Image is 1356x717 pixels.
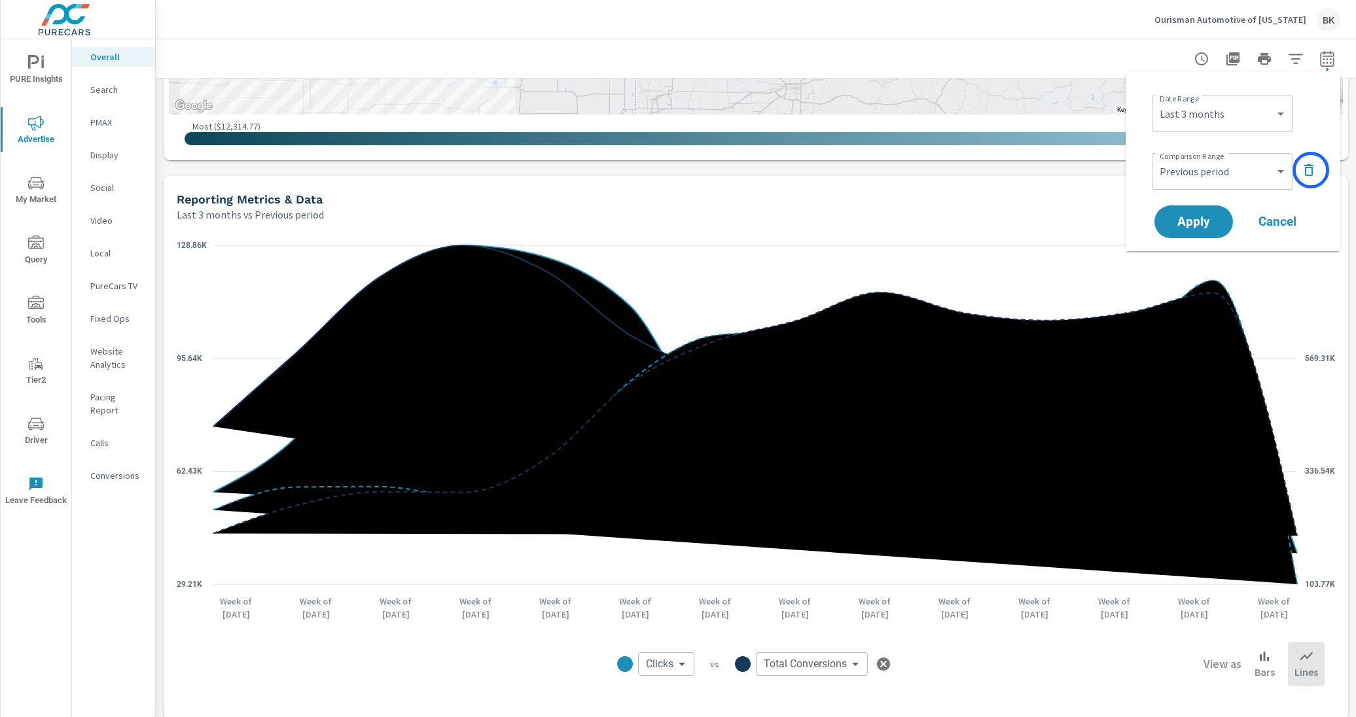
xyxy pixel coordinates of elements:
p: Week of [DATE] [1171,595,1217,621]
button: Apply [1154,205,1233,238]
span: Query [5,236,67,268]
div: Social [72,178,155,198]
div: Search [72,80,155,99]
p: Social [90,181,145,194]
text: 62.43K [177,466,202,476]
span: My Market [5,175,67,207]
span: Apply [1168,216,1220,228]
text: 95.64K [177,354,202,363]
p: Week of [DATE] [1092,595,1137,621]
p: Fixed Ops [90,312,145,325]
span: Total Conversions [764,657,847,671]
p: Week of [DATE] [613,595,658,621]
div: Overall [72,47,155,67]
div: Pacing Report [72,387,155,420]
p: Week of [DATE] [373,595,419,621]
button: Print Report [1251,46,1277,72]
p: PureCars TV [90,279,145,292]
text: 29.21K [177,580,202,589]
p: Week of [DATE] [533,595,579,621]
text: 569.31K [1305,354,1335,363]
div: Display [72,145,155,165]
img: Google [172,97,215,114]
button: Cancel [1238,205,1317,238]
button: Keyboard shortcuts [1117,105,1173,114]
div: Calls [72,433,155,453]
a: Open this area in Google Maps (opens a new window) [172,97,215,114]
div: Conversions [72,466,155,485]
span: PURE Insights [5,55,67,87]
p: Last 3 months vs Previous period [177,207,324,222]
div: Video [72,211,155,230]
p: Conversions [90,469,145,482]
p: Display [90,149,145,162]
p: Week of [DATE] [852,595,898,621]
p: Most ( $12,314.77 ) [192,120,260,132]
p: Week of [DATE] [453,595,499,621]
p: PMAX [90,116,145,129]
div: nav menu [1,39,71,521]
span: Advertise [5,115,67,147]
p: Website Analytics [90,345,145,371]
p: vs [694,658,735,670]
p: Lines [1294,664,1318,680]
div: Website Analytics [72,341,155,374]
p: Ourisman Automotive of [US_STATE] [1154,14,1306,26]
p: Week of [DATE] [932,595,978,621]
div: PMAX [72,113,155,132]
span: Leave Feedback [5,476,67,508]
h6: View as [1204,657,1241,671]
div: Fixed Ops [72,309,155,328]
span: Cancel [1251,216,1304,228]
div: Clicks [638,652,694,676]
div: Total Conversions [756,652,868,676]
button: Select Date Range [1314,46,1340,72]
p: Week of [DATE] [293,595,339,621]
text: 336.54K [1305,466,1335,476]
span: Tools [5,296,67,328]
p: Search [90,83,145,96]
p: Week of [DATE] [1251,595,1297,621]
div: BK [1317,8,1340,31]
p: Week of [DATE] [213,595,259,621]
p: Week of [DATE] [772,595,818,621]
button: "Export Report to PDF" [1220,46,1246,72]
p: Video [90,214,145,227]
p: Pacing Report [90,391,145,417]
div: Local [72,243,155,263]
text: 103.77K [1305,580,1335,589]
p: Bars [1255,664,1275,680]
span: Driver [5,416,67,448]
button: Apply Filters [1283,46,1309,72]
span: Tier2 [5,356,67,388]
div: PureCars TV [72,276,155,296]
text: 128.86K [177,241,207,250]
p: Local [90,247,145,260]
p: Week of [DATE] [1012,595,1058,621]
h5: Reporting Metrics & Data [177,192,323,206]
p: Week of [DATE] [692,595,738,621]
p: Overall [90,50,145,63]
p: Calls [90,436,145,449]
span: Clicks [646,657,673,671]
